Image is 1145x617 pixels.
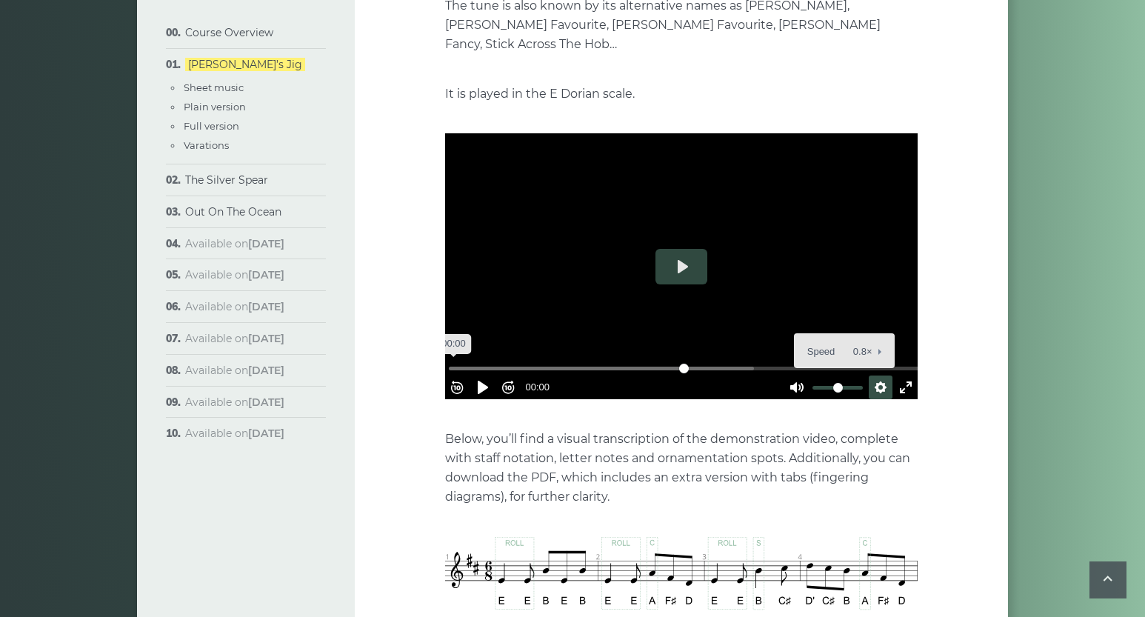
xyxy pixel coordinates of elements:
span: Available on [185,332,284,345]
span: Available on [185,268,284,281]
strong: [DATE] [248,237,284,250]
span: Available on [185,300,284,313]
strong: [DATE] [248,427,284,440]
span: Available on [185,364,284,377]
p: Below, you’ll find a visual transcription of the demonstration video, complete with staff notatio... [445,430,918,507]
span: Available on [185,427,284,440]
a: Varations [184,139,229,151]
span: Available on [185,396,284,409]
strong: [DATE] [248,332,284,345]
p: It is played in the E Dorian scale. [445,84,918,104]
a: [PERSON_NAME]’s Jig [185,58,305,71]
a: The Silver Spear [185,173,268,187]
a: Full version [184,120,239,132]
span: Available on [185,237,284,250]
a: Plain version [184,101,246,113]
a: Out On The Ocean [185,205,281,219]
strong: [DATE] [248,396,284,409]
strong: [DATE] [248,364,284,377]
a: Sheet music [184,81,244,93]
strong: [DATE] [248,300,284,313]
a: Course Overview [185,26,273,39]
strong: [DATE] [248,268,284,281]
